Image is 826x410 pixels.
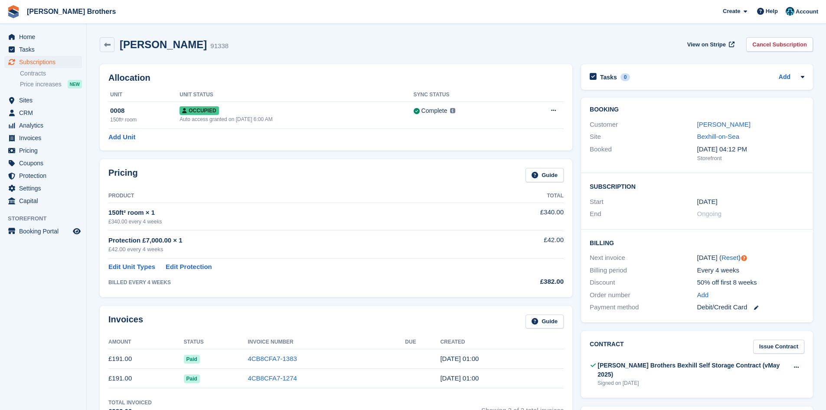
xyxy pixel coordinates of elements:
[590,106,804,113] h2: Booking
[722,254,738,261] a: Reset
[19,94,71,106] span: Sites
[697,302,804,312] div: Debit/Credit Card
[20,79,82,89] a: Price increases NEW
[180,115,413,123] div: Auto access granted on [DATE] 6:00 AM
[19,195,71,207] span: Capital
[19,225,71,237] span: Booking Portal
[746,37,813,52] a: Cancel Subscription
[108,245,480,254] div: £42.00 every 4 weeks
[19,182,71,194] span: Settings
[108,218,480,226] div: £340.00 every 4 weeks
[590,144,697,163] div: Booked
[697,253,804,263] div: [DATE] ( )
[405,335,440,349] th: Due
[590,253,697,263] div: Next invoice
[766,7,778,16] span: Help
[590,302,697,312] div: Payment method
[779,72,790,82] a: Add
[526,315,564,329] a: Guide
[19,43,71,56] span: Tasks
[421,106,447,115] div: Complete
[620,73,630,81] div: 0
[590,197,697,207] div: Start
[248,374,297,382] a: 4CB8CFA7-1274
[796,7,818,16] span: Account
[590,120,697,130] div: Customer
[19,56,71,68] span: Subscriptions
[723,7,740,16] span: Create
[740,254,748,262] div: Tooltip anchor
[590,132,697,142] div: Site
[19,132,71,144] span: Invoices
[248,355,297,362] a: 4CB8CFA7-1383
[108,168,138,182] h2: Pricing
[590,182,804,190] h2: Subscription
[108,208,480,218] div: 150ft² room × 1
[4,170,82,182] a: menu
[4,94,82,106] a: menu
[697,290,709,300] a: Add
[684,37,736,52] a: View on Stripe
[108,88,180,102] th: Unit
[4,119,82,131] a: menu
[4,132,82,144] a: menu
[108,349,184,369] td: £191.00
[597,361,788,379] div: [PERSON_NAME] Brothers Bexhill Self Storage Contract (vMay 2025)
[180,88,413,102] th: Unit Status
[120,39,207,50] h2: [PERSON_NAME]
[4,195,82,207] a: menu
[440,374,479,382] time: 2025-06-21 00:00:03 UTC
[4,225,82,237] a: menu
[20,69,82,78] a: Contracts
[687,40,726,49] span: View on Stripe
[590,266,697,276] div: Billing period
[23,4,119,19] a: [PERSON_NAME] Brothers
[786,7,794,16] img: Helen Eldridge
[19,144,71,157] span: Pricing
[450,108,455,113] img: icon-info-grey-7440780725fd019a000dd9b08b2336e03edf1995a4989e88bcd33f0948082b44.svg
[480,189,564,203] th: Total
[4,31,82,43] a: menu
[8,214,86,223] span: Storefront
[480,277,564,287] div: £382.00
[19,157,71,169] span: Coupons
[440,355,479,362] time: 2025-07-19 00:00:35 UTC
[590,290,697,300] div: Order number
[72,226,82,236] a: Preview store
[753,340,804,354] a: Issue Contract
[600,73,617,81] h2: Tasks
[248,335,405,349] th: Invoice Number
[590,340,624,354] h2: Contract
[414,88,518,102] th: Sync Status
[110,116,180,124] div: 150ft² room
[697,197,718,207] time: 2025-06-21 00:00:00 UTC
[4,157,82,169] a: menu
[108,335,184,349] th: Amount
[184,355,200,364] span: Paid
[19,31,71,43] span: Home
[110,106,180,116] div: 0008
[590,209,697,219] div: End
[697,210,722,217] span: Ongoing
[166,262,212,272] a: Edit Protection
[4,182,82,194] a: menu
[180,106,219,115] span: Occupied
[108,369,184,388] td: £191.00
[108,399,152,407] div: Total Invoiced
[590,278,697,288] div: Discount
[19,107,71,119] span: CRM
[184,335,248,349] th: Status
[526,168,564,182] a: Guide
[597,379,788,387] div: Signed on [DATE]
[184,374,200,383] span: Paid
[19,119,71,131] span: Analytics
[590,238,804,247] h2: Billing
[108,315,143,329] h2: Invoices
[4,144,82,157] a: menu
[19,170,71,182] span: Protection
[108,236,480,246] div: Protection £7,000.00 × 1
[697,266,804,276] div: Every 4 weeks
[697,278,804,288] div: 50% off first 8 weeks
[108,132,135,142] a: Add Unit
[108,262,155,272] a: Edit Unit Types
